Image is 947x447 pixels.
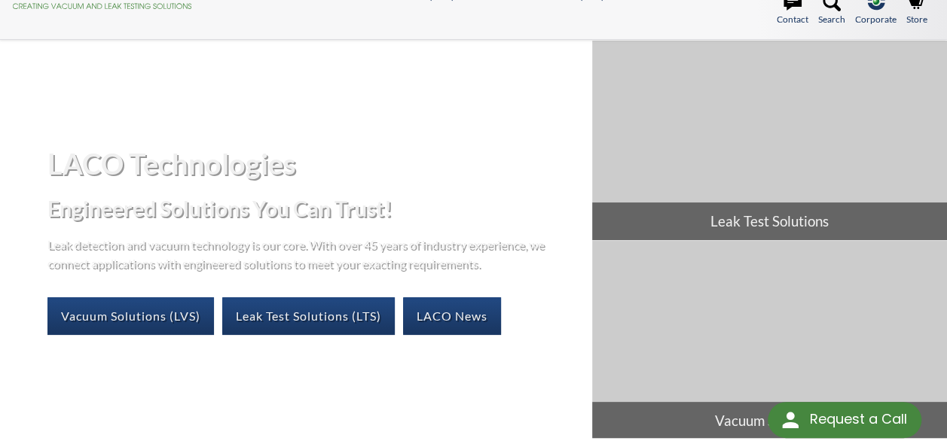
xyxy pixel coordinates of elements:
[855,12,897,26] span: Corporate
[592,41,947,240] a: Leak Test Solutions
[592,241,947,440] a: Vacuum Solutions
[222,297,395,335] a: Leak Test Solutions (LTS)
[47,145,580,182] h1: LACO Technologies
[768,402,921,438] div: Request a Call
[778,408,802,432] img: round button
[47,297,214,335] a: Vacuum Solutions (LVS)
[809,402,906,436] div: Request a Call
[47,195,580,223] h2: Engineered Solutions You Can Trust!
[592,202,947,240] span: Leak Test Solutions
[403,297,501,335] a: LACO News
[592,402,947,439] span: Vacuum Solutions
[47,235,552,273] p: Leak detection and vacuum technology is our core. With over 45 years of industry experience, we c...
